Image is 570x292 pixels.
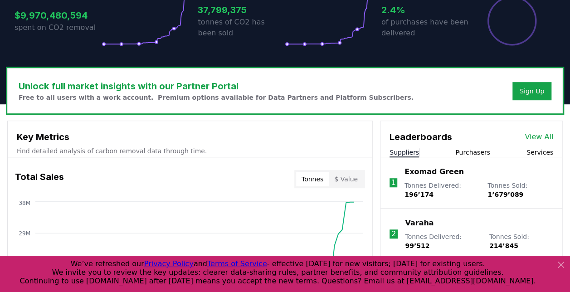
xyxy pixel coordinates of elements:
[404,166,464,177] a: Exomad Green
[489,242,518,249] span: 214’845
[512,82,551,100] button: Sign Up
[526,148,553,157] button: Services
[17,130,363,144] h3: Key Metrics
[404,181,478,199] p: Tonnes Delivered :
[198,17,285,39] p: tonnes of CO2 has been sold
[15,9,102,22] h3: $9,970,480,594
[405,232,480,250] p: Tonnes Delivered :
[404,191,434,198] span: 196’174
[15,22,102,33] p: spent on CO2 removal
[390,130,452,144] h3: Leaderboards
[329,172,363,186] button: $ Value
[489,232,553,250] p: Tonnes Sold :
[296,172,329,186] button: Tonnes
[17,146,363,156] p: Find detailed analysis of carbon removal data through time.
[19,230,30,236] tspan: 29M
[487,181,553,199] p: Tonnes Sold :
[198,3,285,17] h3: 37,799,375
[19,93,414,102] p: Free to all users with a work account. Premium options available for Data Partners and Platform S...
[487,191,523,198] span: 1’679’089
[381,17,468,39] p: of purchases have been delivered
[391,177,395,188] p: 1
[405,242,429,249] span: 99’512
[15,170,64,188] h3: Total Sales
[390,148,419,157] button: Suppliers
[19,200,30,206] tspan: 38M
[391,229,396,239] p: 2
[520,87,544,96] a: Sign Up
[525,131,553,142] a: View All
[455,148,490,157] button: Purchasers
[19,79,414,93] h3: Unlock full market insights with our Partner Portal
[381,3,468,17] h3: 2.4%
[405,218,434,229] a: Varaha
